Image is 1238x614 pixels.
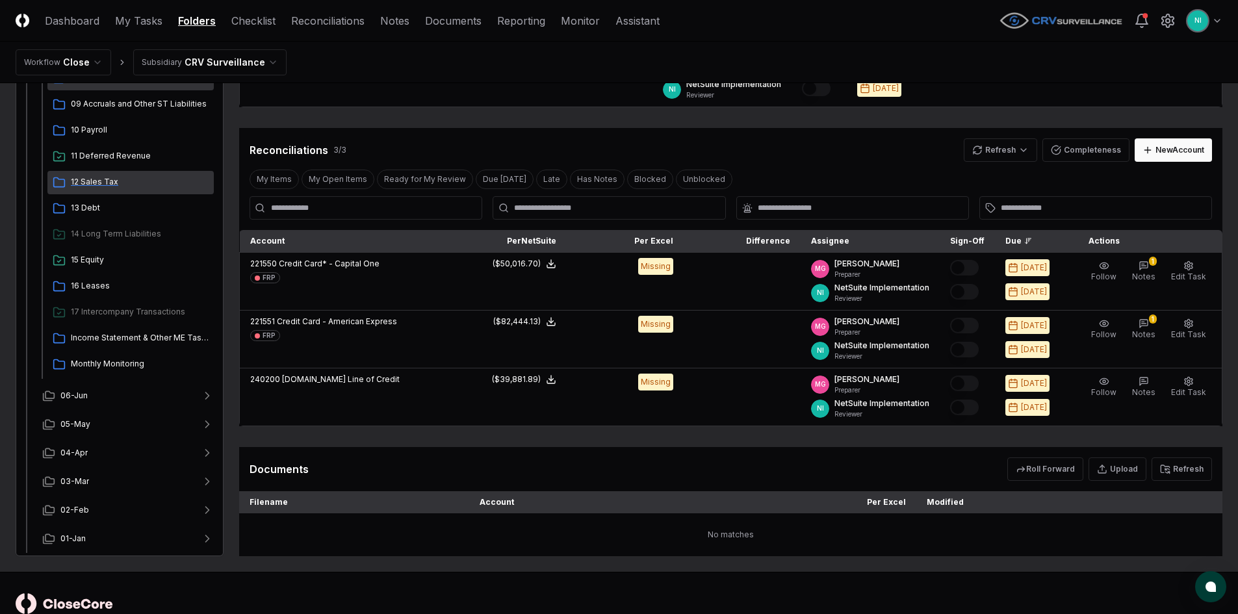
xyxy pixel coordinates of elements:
button: Follow [1089,258,1119,285]
button: Unblocked [676,170,732,189]
button: 02-Feb [32,496,224,524]
span: Notes [1132,272,1155,281]
span: Follow [1091,272,1116,281]
th: Account [469,491,684,513]
div: Actions [1078,235,1212,247]
button: Mark complete [950,400,979,415]
th: Difference [684,230,801,253]
a: Assistant [615,13,660,29]
th: Per Excel [567,230,684,253]
span: Credit Card - American Express [277,316,397,326]
p: [PERSON_NAME] [834,374,899,385]
p: Reviewer [686,90,781,100]
th: Per NetSuite [450,230,567,253]
button: Follow [1089,374,1119,401]
span: Income Statement & Other ME Tasks [71,332,209,344]
p: Reviewer [834,352,929,361]
img: CRV Surveillance logo [999,12,1124,29]
span: 03-Mar [60,476,89,487]
span: NI [1194,16,1202,25]
button: Mark complete [802,81,831,96]
span: 14 Long Term Liabilities [71,228,209,240]
button: My Items [250,170,299,189]
button: Mark complete [950,376,979,391]
span: Follow [1091,387,1116,397]
span: 17 Intercompany Transactions [71,306,209,318]
a: 09 Accruals and Other ST Liabilities [47,93,214,116]
button: Ready for My Review [377,170,473,189]
div: Subsidiary [142,57,182,68]
span: 06-Jun [60,390,88,402]
span: 15 Equity [71,254,209,266]
span: Edit Task [1171,387,1206,397]
div: ($50,016.70) [493,258,541,270]
span: 05-May [60,418,90,430]
span: NI [817,346,824,355]
a: Reconciliations [291,13,365,29]
button: Due Today [476,170,534,189]
div: [DATE] [1021,344,1047,355]
th: Filename [239,491,469,513]
img: logo [16,593,113,614]
div: Missing [638,258,673,275]
button: NewAccount [1135,138,1212,162]
span: Edit Task [1171,329,1206,339]
button: Follow [1089,316,1119,343]
a: Dashboard [45,13,99,29]
div: [DATE] [1021,262,1047,274]
div: FRP [263,273,276,283]
button: Upload [1089,457,1146,481]
span: Credit Card* - Capital One [279,259,380,268]
div: ($39,881.89) [492,374,541,385]
img: Logo [16,14,29,27]
span: 12 Sales Tax [71,176,209,188]
div: [DATE] [1021,286,1047,298]
a: Monitor [561,13,600,29]
button: atlas-launcher [1195,571,1226,602]
span: 02-Feb [60,504,89,516]
button: 01-Jan [32,524,224,553]
p: NetSuite Implementation [686,79,781,90]
div: Workflow [24,57,60,68]
button: Edit Task [1168,374,1209,401]
button: 03-Mar [32,467,224,496]
span: Edit Task [1171,272,1206,281]
span: Follow [1091,329,1116,339]
div: [DATE] [1021,377,1047,389]
a: Reporting [497,13,545,29]
span: 240200 [250,374,280,384]
a: Checklist [231,13,276,29]
button: ($39,881.89) [492,374,556,385]
span: 11 Deferred Revenue [71,150,209,162]
div: Account [250,235,440,247]
button: Mark complete [950,284,979,300]
span: 10 Payroll [71,124,209,136]
button: 1Notes [1129,258,1158,285]
a: 11 Deferred Revenue [47,145,214,168]
button: Refresh [1152,457,1212,481]
p: Preparer [834,327,899,337]
a: Documents [425,13,482,29]
div: FRP [263,331,276,340]
button: Late [536,170,567,189]
button: Edit Task [1168,316,1209,343]
span: 13 Debt [71,202,209,214]
th: Assignee [801,230,940,253]
div: [DATE] [873,83,899,94]
th: Modified [916,491,1141,513]
div: New Account [1155,144,1204,156]
button: Has Notes [570,170,625,189]
span: Monthly Monitoring [71,358,209,370]
button: NI [1186,9,1209,32]
button: 1Notes [1129,316,1158,343]
div: ($82,444.13) [493,316,541,327]
p: [PERSON_NAME] [834,316,899,327]
button: Blocked [627,170,673,189]
div: Documents [250,461,309,477]
button: Mark complete [950,260,979,275]
a: 17 Intercompany Transactions [47,301,214,324]
div: Missing [638,374,673,390]
span: [DOMAIN_NAME] Line of Credit [282,374,400,384]
p: NetSuite Implementation [834,340,929,352]
button: My Open Items [302,170,374,189]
